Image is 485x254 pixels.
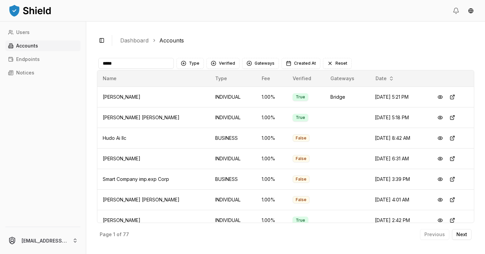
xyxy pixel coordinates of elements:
td: INDIVIDUAL [210,87,256,107]
span: [DATE] 8:42 AM [375,135,410,141]
td: INDIVIDUAL [210,107,256,128]
td: BUSINESS [210,128,256,148]
p: 1 [113,232,115,237]
button: Created At [282,58,320,69]
button: Date [373,73,397,84]
th: Verified [287,70,325,87]
p: of [117,232,122,237]
th: Gateways [325,70,369,87]
nav: breadcrumb [120,36,469,44]
span: [DATE] 3:39 PM [375,176,410,182]
th: Name [97,70,210,87]
span: Bridge [330,94,345,100]
p: [EMAIL_ADDRESS][DOMAIN_NAME] [22,237,67,244]
p: Notices [16,70,34,75]
p: Accounts [16,43,38,48]
span: Created At [294,61,316,66]
span: 1.00 % [262,156,275,161]
span: 1.00 % [262,176,275,182]
span: 1.00 % [262,115,275,120]
span: 1.00 % [262,94,275,100]
span: Smart Company imp.exp Corp [103,176,169,182]
td: INDIVIDUAL [210,189,256,210]
span: [DATE] 6:31 AM [375,156,409,161]
a: Dashboard [120,36,149,44]
span: [DATE] 5:18 PM [375,115,409,120]
p: 77 [123,232,129,237]
button: Next [452,229,472,240]
p: Next [456,232,467,237]
button: Type [176,58,204,69]
button: Verified [206,58,239,69]
span: 1.00 % [262,197,275,202]
a: Notices [5,67,80,78]
span: [DATE] 4:01 AM [375,197,409,202]
th: Type [210,70,256,87]
span: 1.00 % [262,135,275,141]
button: Gateways [242,58,279,69]
span: [DATE] 2:42 PM [375,217,410,223]
img: ShieldPay Logo [8,4,52,17]
button: [EMAIL_ADDRESS][DOMAIN_NAME] [3,230,83,251]
span: [PERSON_NAME] [103,217,140,223]
td: INDIVIDUAL [210,148,256,169]
a: Users [5,27,80,38]
p: Page [100,232,112,237]
span: [PERSON_NAME] [PERSON_NAME] [103,115,180,120]
p: Users [16,30,30,35]
span: 1.00 % [262,217,275,223]
a: Accounts [5,40,80,51]
span: [PERSON_NAME] [103,94,140,100]
a: Accounts [159,36,184,44]
span: [PERSON_NAME] [103,156,140,161]
a: Endpoints [5,54,80,65]
td: INDIVIDUAL [210,210,256,230]
th: Fee [256,70,288,87]
p: Endpoints [16,57,40,62]
button: Reset filters [323,58,352,69]
span: Hudo Ai llc [103,135,126,141]
span: [DATE] 5:21 PM [375,94,409,100]
span: [PERSON_NAME] [PERSON_NAME] [103,197,180,202]
td: BUSINESS [210,169,256,189]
